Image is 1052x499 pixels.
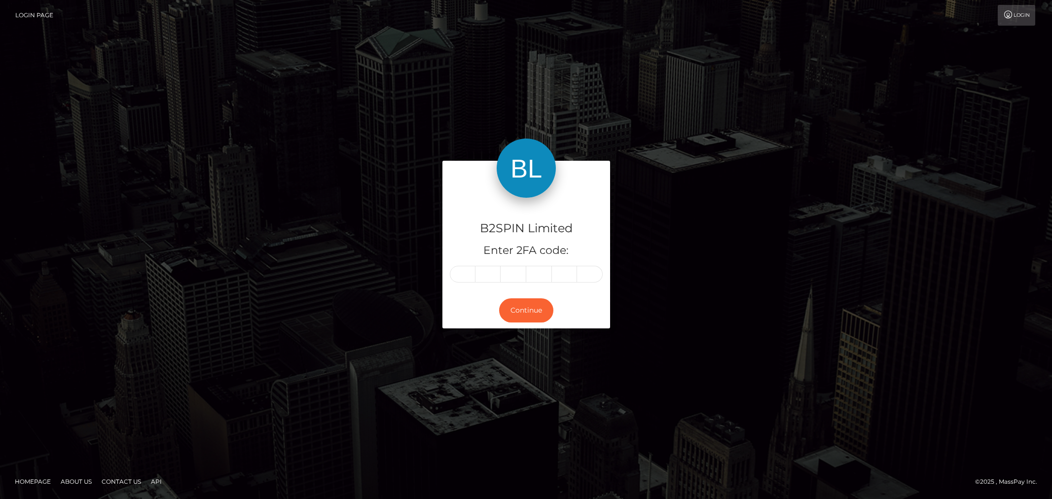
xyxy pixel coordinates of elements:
[450,220,603,237] h4: B2SPIN Limited
[499,298,553,322] button: Continue
[57,474,96,489] a: About Us
[11,474,55,489] a: Homepage
[450,243,603,258] h5: Enter 2FA code:
[497,139,556,198] img: B2SPIN Limited
[147,474,166,489] a: API
[98,474,145,489] a: Contact Us
[15,5,53,26] a: Login Page
[975,476,1045,487] div: © 2025 , MassPay Inc.
[998,5,1035,26] a: Login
